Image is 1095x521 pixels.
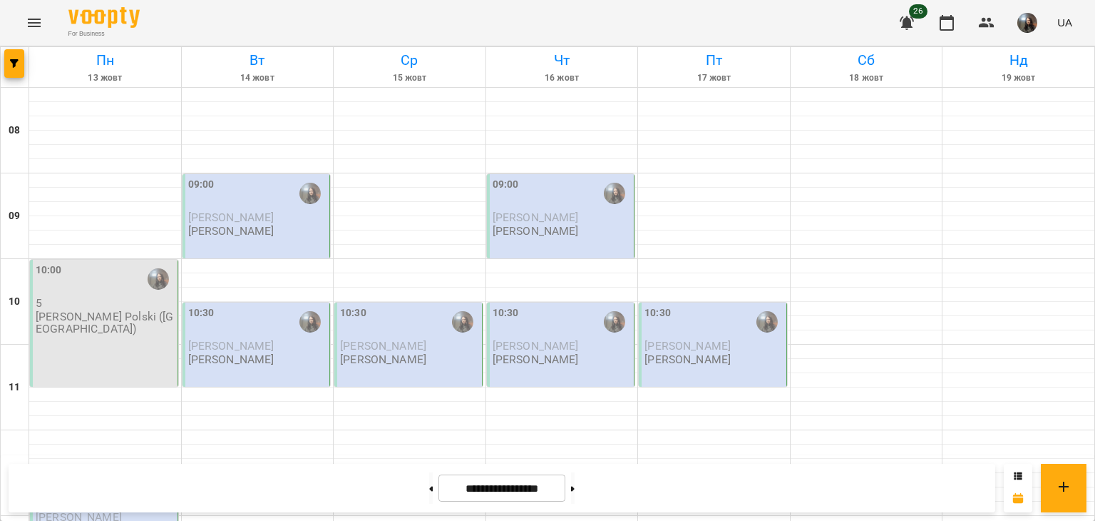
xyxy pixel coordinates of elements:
h6: 14 жовт [184,71,331,85]
img: Бойцун Яна Вікторівна [756,311,778,333]
h6: 17 жовт [640,71,788,85]
h6: 15 жовт [336,71,483,85]
p: [PERSON_NAME] [493,225,579,237]
h6: Чт [488,49,636,71]
h6: Пт [640,49,788,71]
span: [PERSON_NAME] [188,339,274,353]
span: [PERSON_NAME] [644,339,731,353]
h6: 09 [9,208,20,224]
p: [PERSON_NAME] Polski ([GEOGRAPHIC_DATA]) [36,310,175,335]
p: [PERSON_NAME] [188,353,274,365]
label: 09:00 [188,177,215,193]
span: [PERSON_NAME] [188,211,274,224]
h6: 16 жовт [488,71,636,85]
button: Menu [17,6,51,40]
h6: Вт [184,49,331,71]
img: Бойцун Яна Вікторівна [452,311,473,333]
img: Voopty Logo [68,7,140,28]
img: Бойцун Яна Вікторівна [148,268,169,290]
span: 26 [909,4,927,19]
label: 10:30 [644,305,671,321]
h6: 19 жовт [945,71,1092,85]
h6: Нд [945,49,1092,71]
p: 5 [36,297,175,309]
h6: 18 жовт [793,71,940,85]
span: [PERSON_NAME] [493,211,579,224]
h6: Пн [31,49,179,71]
img: Бойцун Яна Вікторівна [604,311,625,333]
label: 09:00 [493,177,519,193]
label: 10:00 [36,263,62,278]
img: 3223da47ea16ff58329dec54ac365d5d.JPG [1017,13,1037,33]
label: 10:30 [493,305,519,321]
p: [PERSON_NAME] [644,353,731,365]
label: 10:30 [340,305,366,321]
img: Бойцун Яна Вікторівна [299,183,321,204]
h6: 11 [9,380,20,395]
h6: Сб [793,49,940,71]
label: 10:30 [188,305,215,321]
span: [PERSON_NAME] [493,339,579,353]
p: [PERSON_NAME] [493,353,579,365]
img: Бойцун Яна Вікторівна [299,311,321,333]
h6: 13 жовт [31,71,179,85]
h6: 10 [9,294,20,310]
p: [PERSON_NAME] [188,225,274,237]
button: UA [1052,9,1078,36]
span: UA [1057,15,1072,30]
span: For Business [68,29,140,39]
h6: Ср [336,49,483,71]
p: [PERSON_NAME] [340,353,426,365]
h6: 08 [9,123,20,138]
img: Бойцун Яна Вікторівна [604,183,625,204]
span: [PERSON_NAME] [340,339,426,353]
